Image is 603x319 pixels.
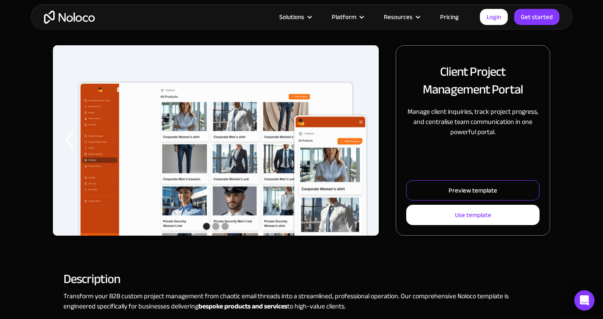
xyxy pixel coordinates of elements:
[279,11,304,22] div: Solutions
[455,209,491,220] div: Use template
[321,11,373,22] div: Platform
[345,45,379,236] div: next slide
[53,45,379,236] div: carousel
[406,107,540,137] p: Manage client inquiries, track project progress, and centralise team communication in one powerfu...
[203,223,210,230] div: Show slide 1 of 3
[373,11,430,22] div: Resources
[406,180,540,201] a: Preview template
[198,300,287,313] strong: bespoke products and services
[480,9,508,25] a: Login
[406,205,540,225] a: Use template
[63,291,540,311] p: Transform your B2B custom project management from chaotic email threads into a streamlined, profe...
[449,185,497,196] div: Preview template
[430,11,469,22] a: Pricing
[212,223,219,230] div: Show slide 2 of 3
[514,9,559,25] a: Get started
[44,11,95,24] a: home
[269,11,321,22] div: Solutions
[53,45,379,236] div: 1 of 3
[53,45,87,236] div: previous slide
[384,11,413,22] div: Resources
[574,290,595,311] div: Open Intercom Messenger
[222,223,229,230] div: Show slide 3 of 3
[63,275,540,283] h2: Description
[406,63,540,98] h2: Client Project Management Portal
[332,11,356,22] div: Platform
